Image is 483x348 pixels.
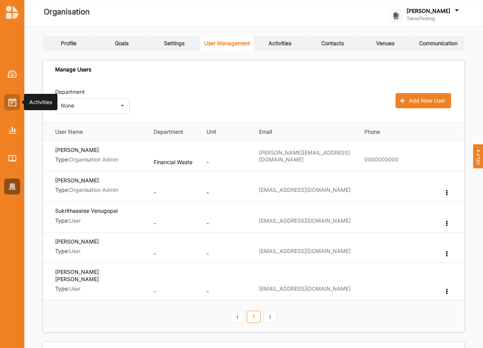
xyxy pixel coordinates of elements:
div: Activities [269,40,291,47]
th: Phone [359,123,438,141]
span: Financial Waste [154,159,192,165]
label: [EMAIL_ADDRESS][DOMAIN_NAME] [259,285,351,292]
button: Add New User [396,93,451,108]
img: Dashboard [8,70,17,78]
a: 1 [247,311,261,323]
label: User [55,217,143,224]
img: logo [6,5,18,19]
th: User Name [43,123,148,141]
div: Venues [376,40,394,47]
span: - [154,288,156,294]
label: [PERSON_NAME] [407,8,450,14]
label: [EMAIL_ADDRESS][DOMAIN_NAME] [259,217,351,224]
span: - [207,220,209,226]
div: Profile [61,40,76,47]
label: Organisation Admin [55,156,143,163]
div: Manage Users [55,66,91,73]
th: Unit [201,123,254,141]
span: - [154,220,156,226]
div: Contacts [321,40,344,47]
div: Communication [419,40,458,47]
label: Sukrithaasree Venugopal [55,207,118,214]
label: [PERSON_NAME] [55,146,99,153]
span: - [207,159,209,165]
span: - [207,189,209,196]
label: User [55,285,143,292]
b: Type: [55,187,69,193]
a: Organisation [4,179,20,195]
span: - [207,250,209,257]
a: Previous item [230,311,244,323]
label: Organisation Admin [55,187,143,193]
b: Type: [55,248,69,254]
img: Library [8,155,16,161]
div: Pagination Navigation [229,310,278,323]
div: Settings [164,40,184,47]
a: Dashboard [4,66,20,82]
b: Type: [55,285,69,292]
label: TaksoTesting [407,16,461,22]
label: 0000000000 [364,156,399,163]
th: Email [254,123,359,141]
label: [PERSON_NAME][EMAIL_ADDRESS][DOMAIN_NAME] [259,149,354,163]
label: Organisation [44,6,90,18]
div: Activities [29,98,52,106]
label: [PERSON_NAME] [PERSON_NAME] [55,268,143,283]
span: - [207,288,209,294]
label: [EMAIL_ADDRESS][DOMAIN_NAME] [259,187,351,193]
label: User [55,248,143,255]
div: User Management [204,40,250,47]
a: Activities [4,94,20,110]
a: Library [4,150,20,166]
img: Activities [8,98,16,106]
span: - [154,189,156,196]
th: Department [148,123,201,141]
label: [EMAIL_ADDRESS][DOMAIN_NAME] [259,248,351,255]
img: logo [390,10,402,22]
label: [PERSON_NAME] [55,238,99,245]
span: - [154,250,156,257]
b: Type: [55,217,69,224]
div: Goals [115,40,129,47]
label: Department [55,88,85,96]
img: Organisation [8,183,16,190]
div: None [61,103,74,108]
a: Reports [4,122,20,138]
a: Next item [263,311,277,323]
img: Reports [8,127,16,133]
b: Type: [55,156,69,163]
label: [PERSON_NAME] [55,177,99,184]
